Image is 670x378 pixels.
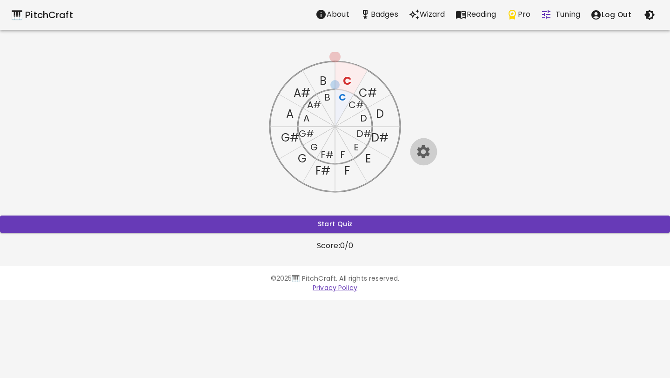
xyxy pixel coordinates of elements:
p: Reading [467,9,496,20]
text: C [339,91,346,104]
text: E [354,141,359,154]
text: D [376,106,384,121]
text: D# [371,130,389,145]
button: Stats [355,5,403,24]
text: E [365,151,371,166]
text: F# [321,148,334,161]
text: A# [307,98,321,111]
a: Wizard [403,5,450,25]
button: Pro [502,5,536,24]
text: B [324,91,330,104]
text: A [286,106,294,121]
a: Tuning Quiz [536,5,585,25]
text: F# [315,163,330,178]
button: About [310,5,355,24]
button: Tuning Quiz [536,5,585,24]
text: G# [299,127,314,140]
a: Pro [502,5,536,25]
text: G [310,141,318,154]
p: Badges [371,9,398,20]
button: account of current user [585,5,636,25]
p: Wizard [420,9,445,20]
text: D [360,112,367,125]
text: A [303,112,309,125]
text: B [320,73,327,88]
a: Stats [355,5,403,25]
p: Pro [518,9,530,20]
text: A# [294,85,310,101]
button: Wizard [403,5,450,24]
text: G [298,151,307,166]
p: © 2025 🎹 PitchCraft. All rights reserved. [67,274,603,283]
a: 🎹 PitchCraft [11,7,73,22]
text: C# [348,98,364,111]
text: F [340,148,345,161]
button: Reading [450,5,502,24]
a: Reading [450,5,502,25]
text: G# [281,130,299,145]
a: Privacy Policy [313,283,357,292]
text: F [344,163,350,178]
text: C [343,73,351,88]
a: About [310,5,355,25]
text: C# [359,85,377,101]
p: About [327,9,349,20]
text: D# [356,127,371,140]
p: Tuning [556,9,580,20]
